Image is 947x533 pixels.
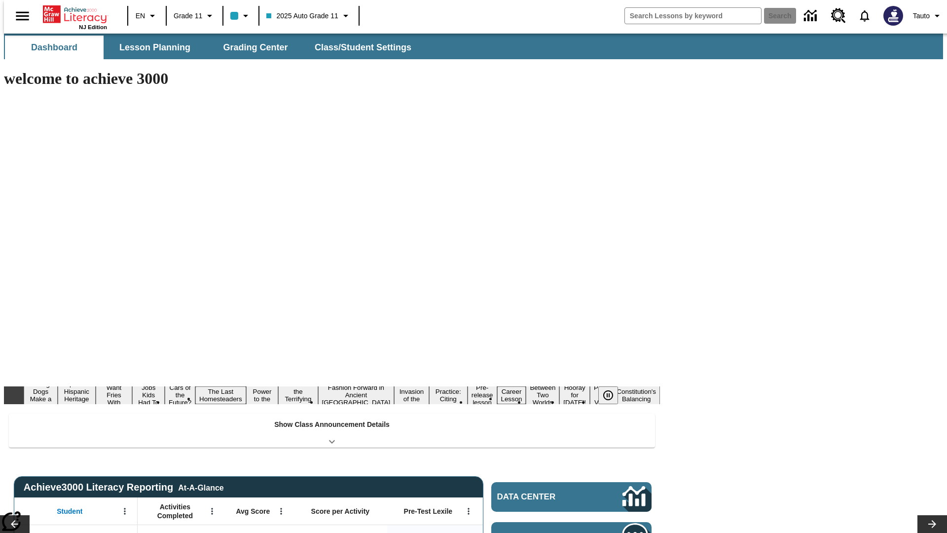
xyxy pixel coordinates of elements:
button: Slide 8 Attack of the Terrifying Tomatoes [278,379,318,412]
input: search field [625,8,761,24]
button: Lesson Planning [106,36,204,59]
button: Grade: Grade 11, Select a grade [170,7,219,25]
span: 2025 Auto Grade 11 [266,11,338,21]
button: Open Menu [274,504,289,519]
img: Avatar [883,6,903,26]
div: SubNavbar [4,36,420,59]
button: Slide 3 Do You Want Fries With That? [96,375,133,415]
a: Home [43,4,107,24]
button: Profile/Settings [909,7,947,25]
button: Class: 2025 Auto Grade 11, Select your class [262,7,355,25]
button: Slide 14 Between Two Worlds [526,382,559,408]
span: EN [136,11,145,21]
button: Open side menu [8,1,37,31]
span: Data Center [497,492,589,502]
button: Slide 7 Solar Power to the People [246,379,279,412]
button: Language: EN, Select a language [131,7,163,25]
button: Slide 2 ¡Viva Hispanic Heritage Month! [58,379,96,412]
span: Tauto [913,11,930,21]
span: Grade 11 [174,11,202,21]
button: Slide 1 Diving Dogs Make a Splash [24,379,58,412]
button: Slide 16 Point of View [590,382,613,408]
div: At-A-Glance [178,482,223,493]
span: Student [57,507,82,516]
h1: welcome to achieve 3000 [4,70,660,88]
button: Open Menu [205,504,219,519]
span: Pre-Test Lexile [404,507,453,516]
button: Open Menu [117,504,132,519]
div: Home [43,3,107,30]
div: Show Class Announcement Details [9,414,655,448]
span: NJ Edition [79,24,107,30]
button: Slide 10 The Invasion of the Free CD [394,379,429,412]
button: Dashboard [5,36,104,59]
button: Slide 9 Fashion Forward in Ancient Rome [318,382,395,408]
button: Slide 15 Hooray for Constitution Day! [559,382,590,408]
button: Slide 5 Cars of the Future? [165,382,195,408]
button: Slide 11 Mixed Practice: Citing Evidence [429,379,468,412]
button: Lesson carousel, Next [917,515,947,533]
button: Slide 13 Career Lesson [497,386,526,404]
span: Avg Score [236,507,270,516]
div: SubNavbar [4,34,943,59]
a: Resource Center, Will open in new tab [825,2,852,29]
button: Open Menu [461,504,476,519]
a: Data Center [798,2,825,30]
button: Slide 6 The Last Homesteaders [195,386,246,404]
a: Data Center [491,482,652,512]
button: Grading Center [206,36,305,59]
button: Class/Student Settings [307,36,419,59]
span: Activities Completed [143,502,208,520]
button: Pause [598,386,618,404]
p: Show Class Announcement Details [274,419,390,430]
button: Slide 17 The Constitution's Balancing Act [613,379,660,412]
span: Score per Activity [311,507,370,516]
button: Slide 4 Dirty Jobs Kids Had To Do [132,375,165,415]
a: Notifications [852,3,877,29]
div: Pause [598,386,628,404]
button: Slide 12 Pre-release lesson [468,382,497,408]
span: Achieve3000 Literacy Reporting [24,482,224,493]
button: Select a new avatar [877,3,909,29]
button: Class color is light blue. Change class color [226,7,255,25]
